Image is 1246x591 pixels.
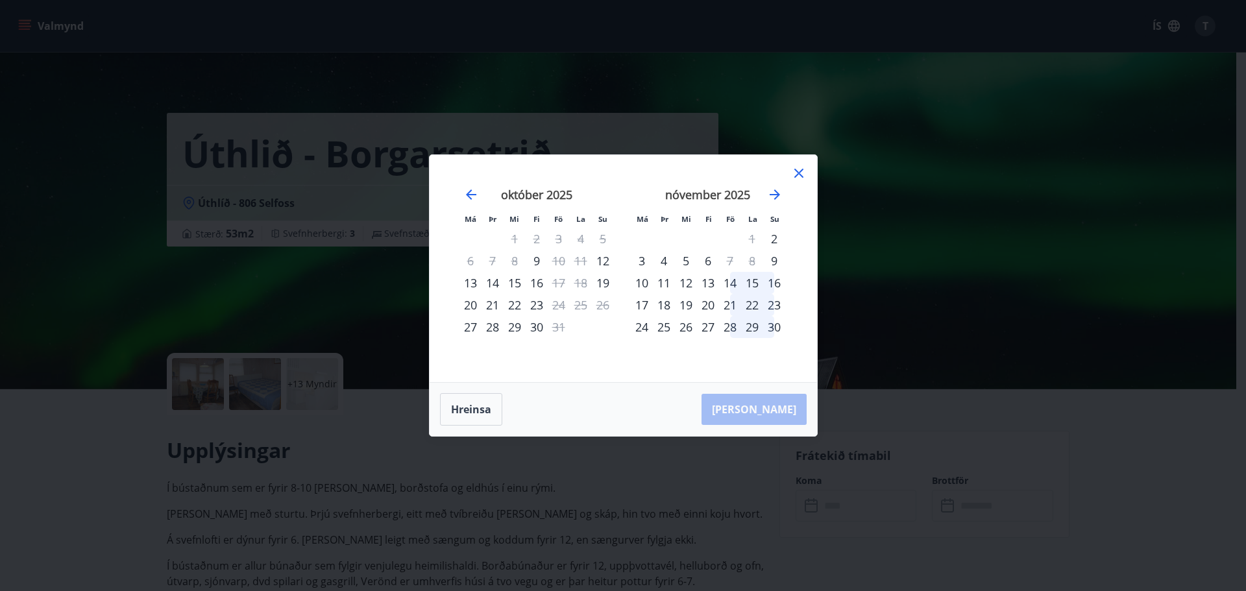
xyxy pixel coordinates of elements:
div: 23 [526,294,548,316]
td: Choose laugardagur, 15. nóvember 2025 as your check-in date. It’s available. [741,272,763,294]
div: 28 [482,316,504,338]
div: 6 [697,250,719,272]
td: Choose laugardagur, 22. nóvember 2025 as your check-in date. It’s available. [741,294,763,316]
div: Aðeins útritun í boði [548,272,570,294]
td: Not available. laugardagur, 25. október 2025 [570,294,592,316]
div: 20 [697,294,719,316]
td: Choose mánudagur, 17. nóvember 2025 as your check-in date. It’s available. [631,294,653,316]
small: Fi [705,214,712,224]
div: 29 [504,316,526,338]
div: 30 [526,316,548,338]
div: 13 [459,272,482,294]
div: Aðeins útritun í boði [719,250,741,272]
td: Choose föstudagur, 21. nóvember 2025 as your check-in date. It’s available. [719,294,741,316]
td: Not available. laugardagur, 18. október 2025 [570,272,592,294]
td: Choose þriðjudagur, 21. október 2025 as your check-in date. It’s available. [482,294,504,316]
div: Aðeins útritun í boði [548,250,570,272]
td: Choose fimmtudagur, 16. október 2025 as your check-in date. It’s available. [526,272,548,294]
div: 16 [763,272,785,294]
div: 30 [763,316,785,338]
td: Choose þriðjudagur, 28. október 2025 as your check-in date. It’s available. [482,316,504,338]
div: 17 [631,294,653,316]
td: Choose miðvikudagur, 22. október 2025 as your check-in date. It’s available. [504,294,526,316]
div: Move forward to switch to the next month. [767,187,783,202]
td: Choose mánudagur, 13. október 2025 as your check-in date. It’s available. [459,272,482,294]
div: Aðeins innritun í boði [763,228,785,250]
div: 3 [631,250,653,272]
div: Aðeins útritun í boði [548,294,570,316]
div: 21 [719,294,741,316]
td: Choose mánudagur, 10. nóvember 2025 as your check-in date. It’s available. [631,272,653,294]
div: 4 [653,250,675,272]
small: Má [465,214,476,224]
div: 25 [653,316,675,338]
button: Hreinsa [440,393,502,426]
td: Not available. þriðjudagur, 7. október 2025 [482,250,504,272]
small: La [576,214,585,224]
td: Choose þriðjudagur, 11. nóvember 2025 as your check-in date. It’s available. [653,272,675,294]
div: 10 [631,272,653,294]
small: Fi [533,214,540,224]
div: 27 [697,316,719,338]
td: Not available. laugardagur, 1. nóvember 2025 [741,228,763,250]
div: 15 [504,272,526,294]
td: Choose laugardagur, 29. nóvember 2025 as your check-in date. It’s available. [741,316,763,338]
div: 21 [482,294,504,316]
td: Not available. miðvikudagur, 8. október 2025 [504,250,526,272]
div: 16 [526,272,548,294]
div: 15 [741,272,763,294]
small: Mi [509,214,519,224]
small: Fö [554,214,563,224]
td: Choose sunnudagur, 2. nóvember 2025 as your check-in date. It’s available. [763,228,785,250]
strong: október 2025 [501,187,572,202]
div: 23 [763,294,785,316]
div: 14 [482,272,504,294]
div: Calendar [445,171,801,367]
td: Choose fimmtudagur, 13. nóvember 2025 as your check-in date. It’s available. [697,272,719,294]
td: Choose sunnudagur, 12. október 2025 as your check-in date. It’s available. [592,250,614,272]
td: Not available. föstudagur, 3. október 2025 [548,228,570,250]
td: Choose þriðjudagur, 25. nóvember 2025 as your check-in date. It’s available. [653,316,675,338]
div: Aðeins útritun í boði [548,316,570,338]
td: Not available. laugardagur, 4. október 2025 [570,228,592,250]
td: Choose miðvikudagur, 5. nóvember 2025 as your check-in date. It’s available. [675,250,697,272]
small: Fö [726,214,735,224]
td: Choose sunnudagur, 9. nóvember 2025 as your check-in date. It’s available. [763,250,785,272]
td: Choose þriðjudagur, 18. nóvember 2025 as your check-in date. It’s available. [653,294,675,316]
div: Aðeins innritun í boði [592,250,614,272]
div: 18 [653,294,675,316]
td: Choose mánudagur, 24. nóvember 2025 as your check-in date. It’s available. [631,316,653,338]
td: Choose mánudagur, 20. október 2025 as your check-in date. It’s available. [459,294,482,316]
td: Choose sunnudagur, 30. nóvember 2025 as your check-in date. It’s available. [763,316,785,338]
div: 26 [675,316,697,338]
td: Not available. föstudagur, 24. október 2025 [548,294,570,316]
div: 12 [675,272,697,294]
td: Not available. mánudagur, 6. október 2025 [459,250,482,272]
td: Not available. föstudagur, 17. október 2025 [548,272,570,294]
td: Choose fimmtudagur, 9. október 2025 as your check-in date. It’s available. [526,250,548,272]
div: 13 [697,272,719,294]
td: Choose miðvikudagur, 29. október 2025 as your check-in date. It’s available. [504,316,526,338]
td: Choose föstudagur, 28. nóvember 2025 as your check-in date. It’s available. [719,316,741,338]
td: Not available. sunnudagur, 26. október 2025 [592,294,614,316]
td: Choose þriðjudagur, 14. október 2025 as your check-in date. It’s available. [482,272,504,294]
td: Choose miðvikudagur, 26. nóvember 2025 as your check-in date. It’s available. [675,316,697,338]
div: Aðeins innritun í boði [526,250,548,272]
td: Choose miðvikudagur, 12. nóvember 2025 as your check-in date. It’s available. [675,272,697,294]
td: Choose sunnudagur, 16. nóvember 2025 as your check-in date. It’s available. [763,272,785,294]
div: 14 [719,272,741,294]
td: Choose miðvikudagur, 19. nóvember 2025 as your check-in date. It’s available. [675,294,697,316]
td: Not available. föstudagur, 7. nóvember 2025 [719,250,741,272]
div: Aðeins innritun í boði [459,316,482,338]
small: Su [598,214,607,224]
td: Not available. miðvikudagur, 1. október 2025 [504,228,526,250]
div: 20 [459,294,482,316]
div: 5 [675,250,697,272]
div: 24 [631,316,653,338]
td: Choose fimmtudagur, 30. október 2025 as your check-in date. It’s available. [526,316,548,338]
td: Choose fimmtudagur, 20. nóvember 2025 as your check-in date. It’s available. [697,294,719,316]
td: Not available. föstudagur, 31. október 2025 [548,316,570,338]
div: 22 [504,294,526,316]
strong: nóvember 2025 [665,187,750,202]
td: Choose fimmtudagur, 27. nóvember 2025 as your check-in date. It’s available. [697,316,719,338]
